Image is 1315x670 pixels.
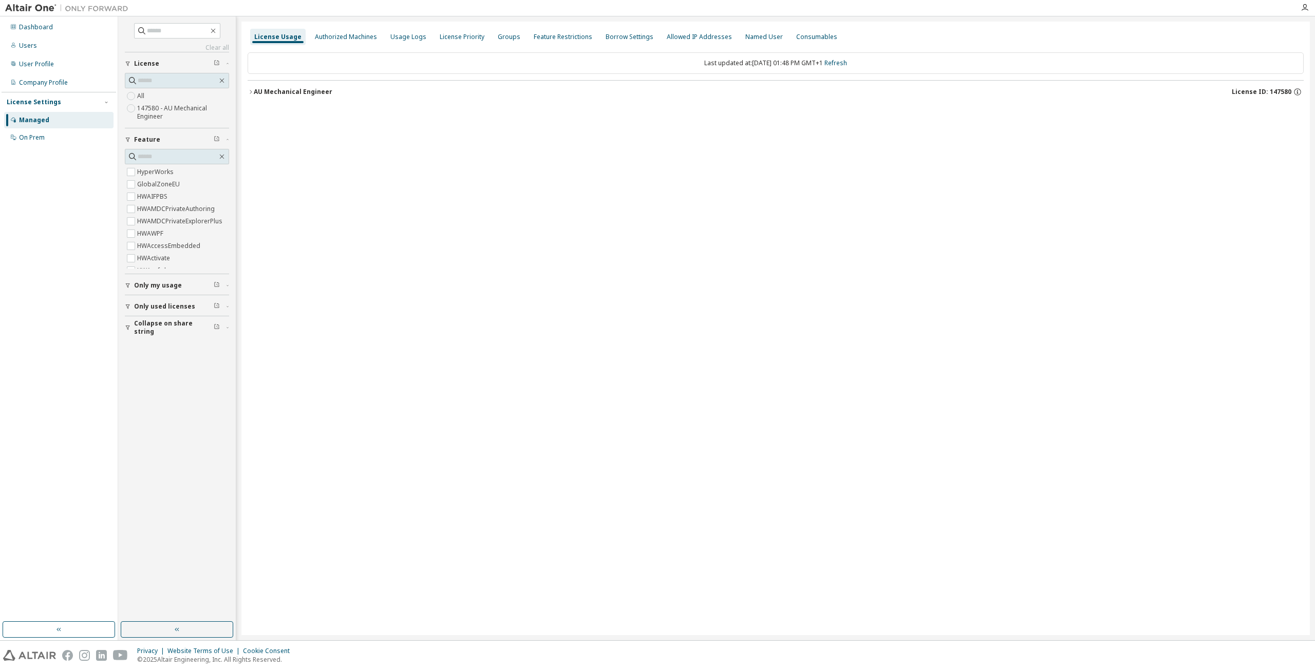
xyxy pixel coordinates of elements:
span: Clear filter [214,60,220,68]
img: Altair One [5,3,134,13]
button: AU Mechanical EngineerLicense ID: 147580 [248,81,1304,103]
span: Clear filter [214,323,220,332]
p: © 2025 Altair Engineering, Inc. All Rights Reserved. [137,655,296,664]
div: Feature Restrictions [534,33,592,41]
button: Collapse on share string [125,316,229,339]
img: youtube.svg [113,650,128,661]
div: Managed [19,116,49,124]
div: Website Terms of Use [167,647,243,655]
span: License ID: 147580 [1232,88,1291,96]
img: linkedin.svg [96,650,107,661]
label: HWAWPF [137,227,165,240]
label: HWAMDCPrivateAuthoring [137,203,217,215]
div: Cookie Consent [243,647,296,655]
div: Company Profile [19,79,68,87]
button: Only used licenses [125,295,229,318]
span: Only used licenses [134,302,195,311]
span: Only my usage [134,281,182,290]
div: AU Mechanical Engineer [254,88,332,96]
span: Clear filter [214,302,220,311]
div: On Prem [19,133,45,142]
button: Feature [125,128,229,151]
img: instagram.svg [79,650,90,661]
div: License Priority [440,33,484,41]
div: Authorized Machines [315,33,377,41]
span: Collapse on share string [134,319,214,336]
a: Clear all [125,44,229,52]
div: Consumables [796,33,837,41]
button: Only my usage [125,274,229,297]
img: facebook.svg [62,650,73,661]
div: License Settings [7,98,61,106]
label: All [137,90,146,102]
div: Groups [498,33,520,41]
label: HWAcufwh [137,264,170,277]
div: Allowed IP Addresses [667,33,732,41]
div: User Profile [19,60,54,68]
img: altair_logo.svg [3,650,56,661]
label: HWAMDCPrivateExplorerPlus [137,215,224,227]
div: Privacy [137,647,167,655]
div: Named User [745,33,783,41]
label: HyperWorks [137,166,176,178]
div: Users [19,42,37,50]
label: HWAccessEmbedded [137,240,202,252]
div: Dashboard [19,23,53,31]
button: License [125,52,229,75]
span: Clear filter [214,136,220,144]
span: Feature [134,136,160,144]
div: License Usage [254,33,302,41]
div: Usage Logs [390,33,426,41]
label: HWActivate [137,252,172,264]
label: 147580 - AU Mechanical Engineer [137,102,229,123]
label: GlobalZoneEU [137,178,182,190]
a: Refresh [824,59,847,67]
span: License [134,60,159,68]
label: HWAIFPBS [137,190,170,203]
div: Borrow Settings [606,33,653,41]
span: Clear filter [214,281,220,290]
div: Last updated at: [DATE] 01:48 PM GMT+1 [248,52,1304,74]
